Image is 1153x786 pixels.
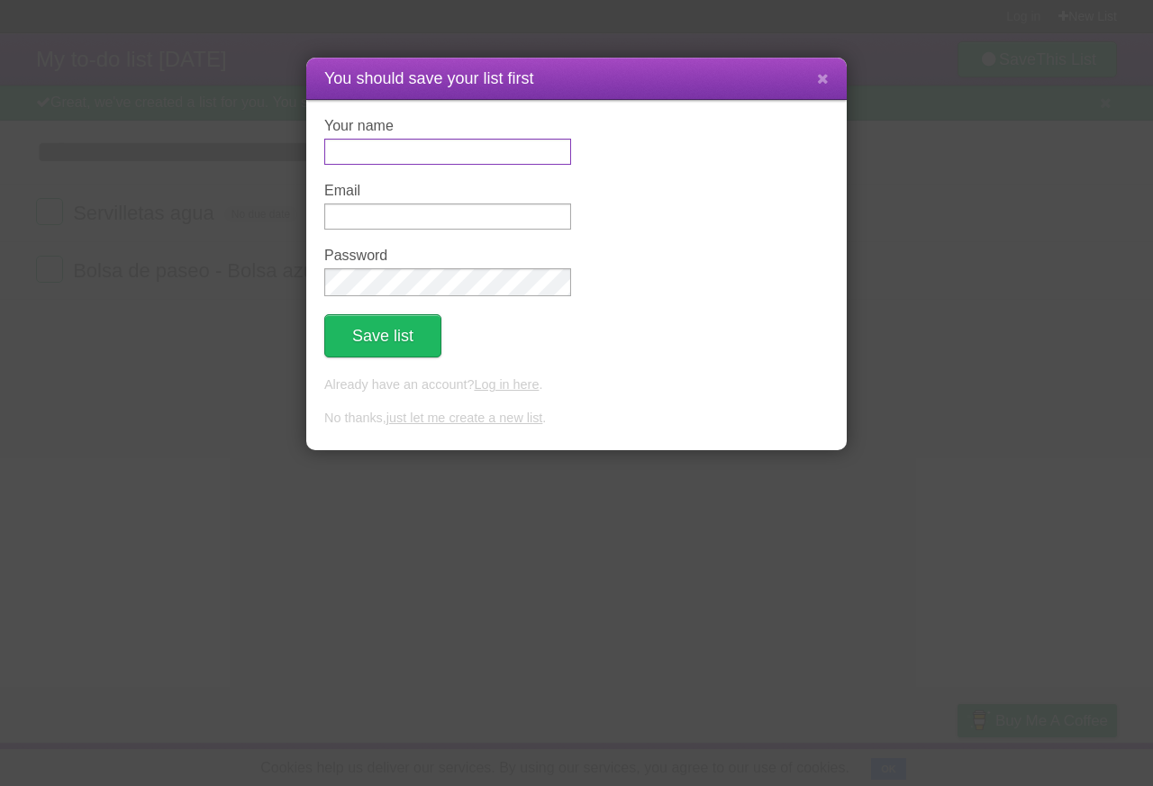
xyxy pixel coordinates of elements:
[474,377,539,392] a: Log in here
[324,118,571,134] label: Your name
[324,248,571,264] label: Password
[324,409,829,429] p: No thanks, .
[386,411,543,425] a: just let me create a new list
[324,183,571,199] label: Email
[324,67,829,91] h1: You should save your list first
[324,314,441,357] button: Save list
[324,375,829,395] p: Already have an account? .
